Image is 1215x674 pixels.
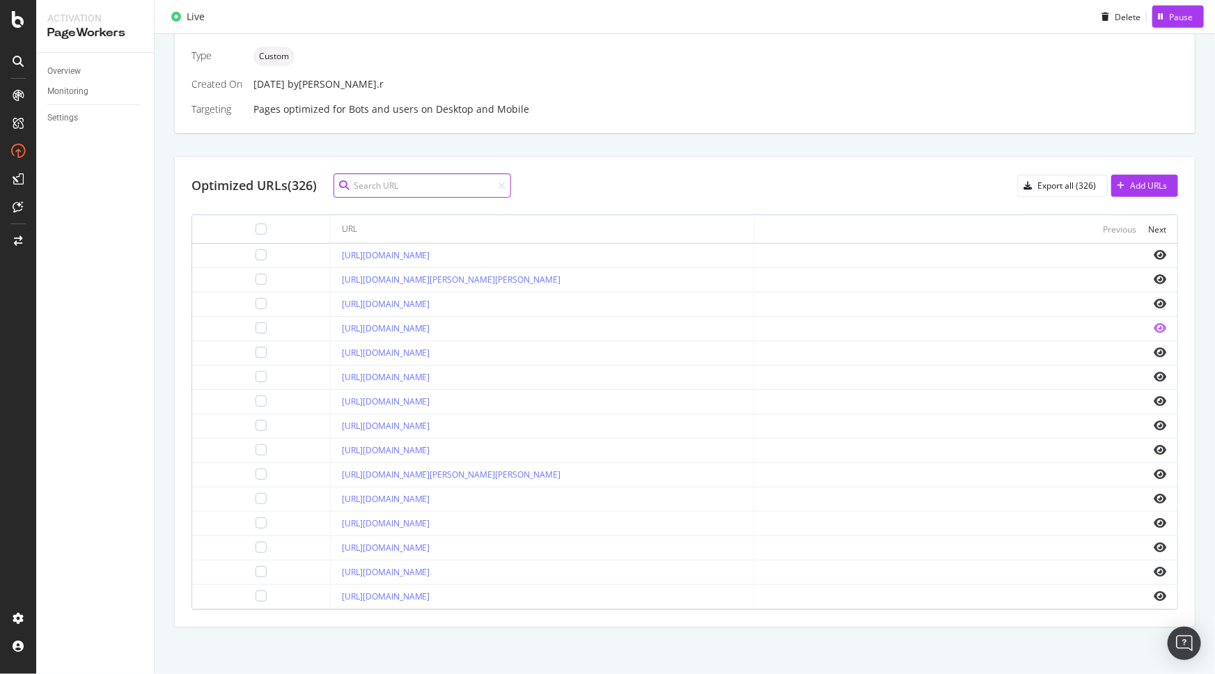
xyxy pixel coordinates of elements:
div: PageWorkers [47,25,143,41]
div: Next [1148,224,1166,235]
a: [URL][DOMAIN_NAME] [342,322,430,334]
div: Targeting [191,102,242,116]
div: Open Intercom Messenger [1168,627,1201,660]
div: neutral label [253,47,295,66]
a: [URL][DOMAIN_NAME] [342,493,430,505]
button: Add URLs [1111,175,1178,197]
div: Pages optimized for on [253,102,1178,116]
a: [URL][DOMAIN_NAME][PERSON_NAME][PERSON_NAME] [342,274,561,285]
div: Created On [191,77,242,91]
a: [URL][DOMAIN_NAME] [342,542,430,554]
i: eye [1154,347,1166,358]
i: eye [1154,469,1166,480]
div: Pause [1169,10,1193,22]
a: [URL][DOMAIN_NAME] [342,444,430,456]
a: [URL][DOMAIN_NAME] [342,517,430,529]
a: Settings [47,111,144,125]
a: [URL][DOMAIN_NAME] [342,371,430,383]
div: by [PERSON_NAME].r [288,77,384,91]
i: eye [1154,420,1166,431]
a: [URL][DOMAIN_NAME] [342,566,430,578]
div: URL [342,223,357,235]
a: [URL][DOMAIN_NAME] [342,347,430,359]
i: eye [1154,395,1166,407]
i: eye [1154,566,1166,577]
input: Search URL [334,173,511,198]
button: Pause [1152,6,1204,28]
i: eye [1154,249,1166,260]
div: Desktop and Mobile [436,102,529,116]
div: Monitoring [47,84,88,99]
i: eye [1154,542,1166,553]
button: Previous [1103,221,1136,237]
a: [URL][DOMAIN_NAME] [342,420,430,432]
div: Add URLs [1130,180,1167,191]
a: [URL][DOMAIN_NAME] [342,249,430,261]
i: eye [1154,322,1166,334]
i: eye [1154,371,1166,382]
div: Optimized URLs (326) [191,177,317,195]
button: Export all (326) [1017,175,1108,197]
div: Previous [1103,224,1136,235]
div: Export all (326) [1037,180,1096,191]
div: [DATE] [253,77,1178,91]
i: eye [1154,590,1166,602]
div: Bots and users [349,102,418,116]
button: Next [1148,221,1166,237]
div: Overview [47,64,81,79]
a: [URL][DOMAIN_NAME] [342,590,430,602]
button: Delete [1096,6,1140,28]
div: Activation [47,11,143,25]
div: Settings [47,111,78,125]
div: Delete [1115,10,1140,22]
a: [URL][DOMAIN_NAME] [342,395,430,407]
i: eye [1154,444,1166,455]
i: eye [1154,493,1166,504]
i: eye [1154,274,1166,285]
div: Live [187,10,205,24]
i: eye [1154,298,1166,309]
a: Monitoring [47,84,144,99]
div: Type [191,49,242,63]
span: Custom [259,52,289,61]
a: Overview [47,64,144,79]
i: eye [1154,517,1166,528]
a: [URL][DOMAIN_NAME] [342,298,430,310]
a: [URL][DOMAIN_NAME][PERSON_NAME][PERSON_NAME] [342,469,561,480]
